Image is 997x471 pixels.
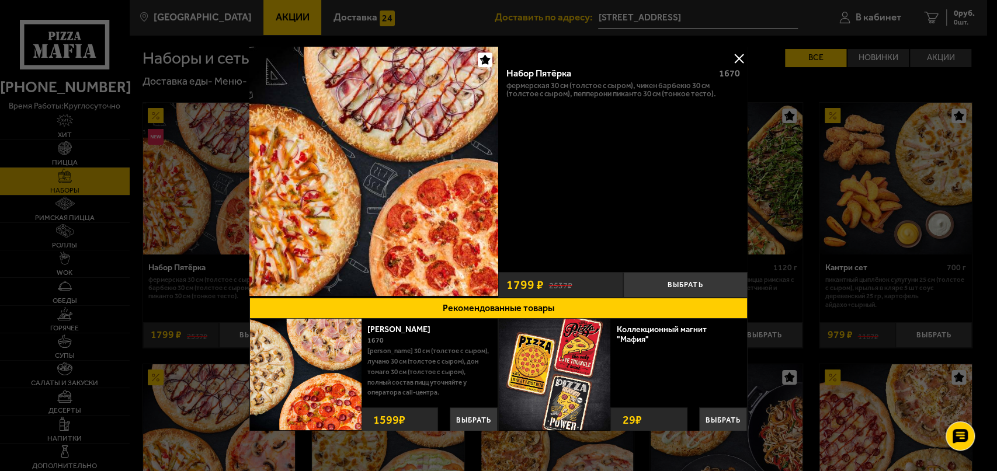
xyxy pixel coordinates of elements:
[506,68,710,79] div: Набор Пятёрка
[506,278,544,291] span: 1799 ₽
[367,346,489,398] p: [PERSON_NAME] 30 см (толстое с сыром), Лучано 30 см (толстое с сыром), Дон Томаго 30 см (толстое ...
[623,272,748,298] button: Выбрать
[249,47,499,298] a: Набор Пятёрка
[249,298,748,319] button: Рекомендованные товары
[719,68,740,79] span: 1670
[620,408,645,431] strong: 29 ₽
[549,280,572,291] s: 2537 ₽
[370,408,408,431] strong: 1599 ₽
[617,325,707,344] a: Коллекционный магнит "Мафия"
[367,336,384,344] span: 1670
[506,82,740,98] p: Фермерская 30 см (толстое с сыром), Чикен Барбекю 30 см (толстое с сыром), Пепперони Пиканто 30 с...
[699,407,747,432] button: Выбрать
[249,47,499,296] img: Набор Пятёрка
[450,407,498,432] button: Выбрать
[367,325,441,334] a: [PERSON_NAME]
